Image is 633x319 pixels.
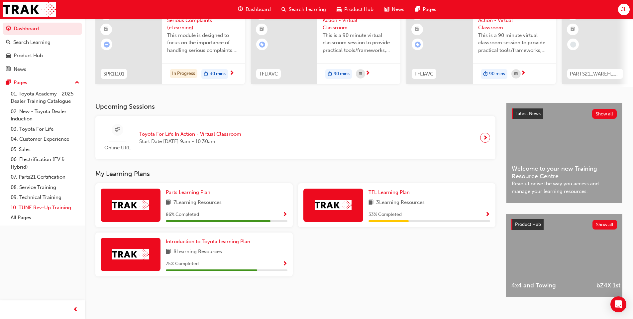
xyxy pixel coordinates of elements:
img: Trak [315,200,352,210]
span: 75 % Completed [166,260,199,268]
span: JL [621,6,626,13]
span: Pages [423,6,436,13]
span: Welcome to your new Training Resource Centre [512,165,617,180]
span: next-icon [521,71,526,77]
span: book-icon [369,199,373,207]
a: Latest NewsShow allWelcome to your new Training Resource CentreRevolutionise the way you access a... [506,103,622,203]
a: Introduction to Toyota Learning Plan [166,238,253,245]
span: SPK11101 [103,70,124,78]
span: Online URL [101,144,134,152]
span: This is a 90 minute virtual classroom session to provide practical tools/frameworks, behaviours a... [478,32,551,54]
span: duration-icon [483,70,488,79]
span: booktick-icon [415,25,420,34]
div: News [14,66,26,73]
button: Show all [592,109,617,119]
a: 10. TUNE Rev-Up Training [8,203,82,213]
button: Show Progress [282,211,287,219]
span: news-icon [6,67,11,73]
span: book-icon [166,248,171,256]
span: guage-icon [238,5,243,14]
a: Dashboard [3,23,82,35]
span: booktick-icon [571,25,575,34]
a: Product HubShow all [511,219,617,230]
span: TFLIAVC [259,70,278,78]
span: Introduction to Toyota Learning Plan [166,239,250,244]
span: Show Progress [485,212,490,218]
a: 01. Toyota Academy - 2025 Dealer Training Catalogue [8,89,82,106]
span: PARTS21_WAREH_N1021_EL [570,70,620,78]
button: Pages [3,77,82,89]
a: TFL Learning Plan [369,189,412,196]
span: prev-icon [73,306,78,314]
a: 04. Customer Experience [8,134,82,144]
button: Show all [592,220,617,230]
img: Trak [3,2,56,17]
a: 4x4 and Towing [506,214,591,297]
span: calendar-icon [514,70,518,78]
button: DashboardSearch LearningProduct HubNews [3,21,82,77]
div: In Progress [170,69,197,78]
span: pages-icon [415,5,420,14]
span: 7 Learning Resources [173,199,222,207]
button: Show Progress [282,260,287,268]
span: 33 % Completed [369,211,402,219]
a: All Pages [8,213,82,223]
a: Online URLToyota For Life In Action - Virtual ClassroomStart Date:[DATE] 9am - 10:30am [101,121,490,154]
img: Trak [112,249,149,259]
span: pages-icon [6,80,11,86]
span: Toyota For Life In Action - Virtual Classroom [478,9,551,32]
span: next-icon [483,133,488,142]
a: guage-iconDashboard [233,3,276,16]
span: TFLIAVC [414,70,434,78]
a: 0TFLIAVCToyota For Life In Action - Virtual ClassroomThis is a 90 minute virtual classroom sessio... [251,4,400,84]
span: next-icon [365,71,370,77]
h3: Upcoming Sessions [95,103,495,110]
a: 06. Electrification (EV & Hybrid) [8,154,82,172]
span: search-icon [6,40,11,46]
span: calendar-icon [359,70,362,78]
div: Open Intercom Messenger [610,296,626,312]
span: TFL Learning Plan [369,189,410,195]
button: JL [618,4,630,15]
a: 07. Parts21 Certification [8,172,82,182]
a: 08. Service Training [8,182,82,193]
span: next-icon [229,71,234,77]
a: pages-iconPages [410,3,442,16]
span: up-icon [75,79,79,87]
a: Latest NewsShow all [512,108,617,119]
a: 02. New - Toyota Dealer Induction [8,106,82,124]
span: learningRecordVerb_ATTEMPT-icon [104,42,110,48]
span: Parts Learning Plan [166,189,210,195]
span: news-icon [384,5,389,14]
span: sessionType_ONLINE_URL-icon [115,126,120,134]
span: Revolutionise the way you access and manage your learning resources. [512,180,617,195]
h3: My Learning Plans [95,170,495,178]
span: duration-icon [204,70,208,79]
span: 4x4 and Towing [511,282,585,289]
a: 0TFLIAVCToyota For Life In Action - Virtual ClassroomThis is a 90 minute virtual classroom sessio... [406,4,556,84]
span: 90 mins [489,70,505,78]
span: Dashboard [246,6,271,13]
span: Product Hub [344,6,373,13]
button: Show Progress [485,211,490,219]
span: Latest News [515,111,541,116]
span: learningRecordVerb_ENROLL-icon [259,42,265,48]
span: duration-icon [328,70,332,79]
span: This module is designed to focus on the importance of handling serious complaints. To provide a c... [167,32,240,54]
span: 8 Learning Resources [173,248,222,256]
span: learningRecordVerb_ENROLL-icon [415,42,421,48]
span: News [392,6,404,13]
a: news-iconNews [379,3,410,16]
span: book-icon [166,199,171,207]
span: search-icon [281,5,286,14]
span: car-icon [337,5,342,14]
span: 30 mins [210,70,226,78]
span: 3 Learning Resources [376,199,425,207]
div: Pages [14,79,27,86]
img: Trak [112,200,149,210]
a: Product Hub [3,50,82,62]
span: SPK11101 Handling Serious Complaints (eLearning) [167,9,240,32]
a: Parts Learning Plan [166,189,213,196]
span: learningRecordVerb_NONE-icon [570,42,576,48]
